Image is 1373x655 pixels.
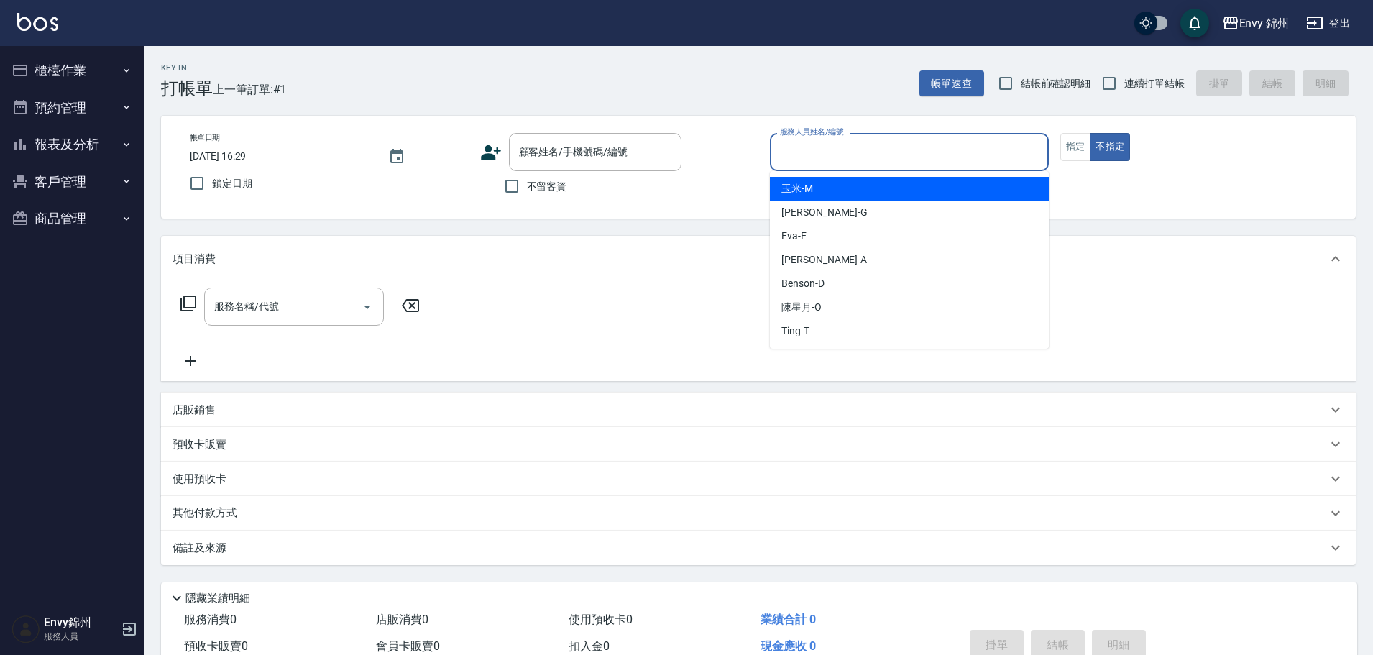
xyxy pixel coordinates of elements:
button: 登出 [1300,10,1356,37]
button: Envy 錦州 [1216,9,1295,38]
span: [PERSON_NAME] -G [781,205,868,220]
div: 備註及來源 [161,531,1356,565]
button: 櫃檯作業 [6,52,138,89]
div: 店販銷售 [161,393,1356,427]
label: 帳單日期 [190,132,220,143]
div: 使用預收卡 [161,462,1356,496]
span: 玉米 -M [781,181,813,196]
span: 會員卡販賣 0 [376,639,440,653]
span: 店販消費 0 [376,613,428,626]
p: 店販銷售 [173,403,216,418]
span: 陳星月 -O [781,300,822,315]
span: 上一筆訂單:#1 [213,81,287,99]
button: 預約管理 [6,89,138,127]
img: Logo [17,13,58,31]
button: 帳單速查 [919,70,984,97]
span: 現金應收 0 [761,639,816,653]
p: 項目消費 [173,252,216,267]
button: Open [356,296,379,319]
p: 使用預收卡 [173,472,226,487]
span: [PERSON_NAME] -A [781,252,867,267]
div: 項目消費 [161,236,1356,282]
span: 業績合計 0 [761,613,816,626]
button: 商品管理 [6,200,138,237]
span: 預收卡販賣 0 [184,639,248,653]
span: Ting -T [781,324,809,339]
h3: 打帳單 [161,78,213,99]
span: Eva -E [781,229,807,244]
input: YYYY/MM/DD hh:mm [190,145,374,168]
div: 預收卡販賣 [161,427,1356,462]
img: Person [12,615,40,643]
h2: Key In [161,63,213,73]
span: 服務消費 0 [184,613,237,626]
span: 結帳前確認明細 [1021,76,1091,91]
button: Choose date, selected date is 2025-09-13 [380,139,414,174]
p: 備註及來源 [173,541,226,556]
div: Envy 錦州 [1239,14,1290,32]
button: 指定 [1060,133,1091,161]
p: 其他付款方式 [173,505,244,521]
span: 使用預收卡 0 [569,613,633,626]
span: 不留客資 [527,179,567,194]
span: 鎖定日期 [212,176,252,191]
label: 服務人員姓名/編號 [780,127,843,137]
button: save [1180,9,1209,37]
span: 連續打單結帳 [1124,76,1185,91]
h5: Envy錦州 [44,615,117,630]
p: 隱藏業績明細 [185,591,250,606]
p: 服務人員 [44,630,117,643]
span: Benson -D [781,276,825,291]
button: 客戶管理 [6,163,138,201]
button: 報表及分析 [6,126,138,163]
div: 其他付款方式 [161,496,1356,531]
span: 扣入金 0 [569,639,610,653]
button: 不指定 [1090,133,1130,161]
p: 預收卡販賣 [173,437,226,452]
